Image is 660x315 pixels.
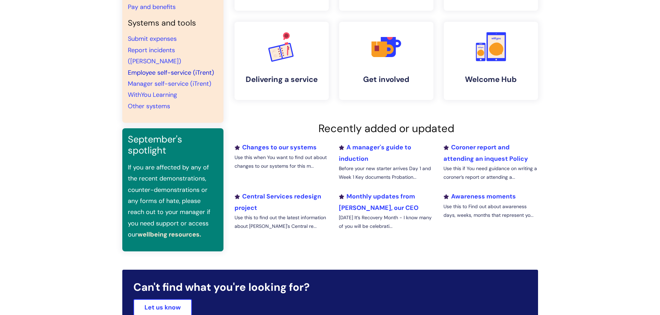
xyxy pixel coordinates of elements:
a: Other systems [128,102,170,110]
h4: Welcome Hub [449,75,533,84]
a: Awareness moments [443,192,516,201]
p: Use this to Find out about awareness days, weeks, months that represent yo... [443,202,538,220]
a: Monthly updates from [PERSON_NAME], our CEO [339,192,419,212]
a: A manager's guide to induction [339,143,411,163]
a: Manager self-service (iTrent) [128,80,211,88]
a: wellbeing resources. [138,230,201,239]
a: Get involved [339,22,433,100]
h2: Recently added or updated [235,122,538,135]
p: Use this to find out the latest information about [PERSON_NAME]'s Central re... [235,213,329,231]
a: Pay and benefits [128,3,176,11]
h2: Can't find what you're looking for? [133,281,527,294]
h4: Systems and tools [128,18,218,28]
p: [DATE] It’s Recovery Month - I know many of you will be celebrati... [339,213,433,231]
a: Report incidents ([PERSON_NAME]) [128,46,181,65]
a: Changes to our systems [235,143,317,151]
a: Employee self-service (iTrent) [128,68,214,77]
p: Before your new starter arrives Day 1 and Week 1 Key documents Probation... [339,164,433,182]
h4: Delivering a service [240,75,323,84]
p: Use this when You want to find out about changes to our systems for this m... [235,153,329,170]
a: Central Services redesign project [235,192,321,212]
a: Submit expenses [128,35,177,43]
p: If you are affected by any of the recent demonstrations, counter-demonstrations or any forms of h... [128,162,218,240]
h3: September's spotlight [128,134,218,156]
a: Delivering a service [235,22,329,100]
a: WithYou Learning [128,91,177,99]
p: Use this if You need guidance on writing a coroner’s report or attending a... [443,164,538,182]
a: Coroner report and attending an inquest Policy [443,143,528,163]
a: Welcome Hub [444,22,538,100]
h4: Get involved [345,75,428,84]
